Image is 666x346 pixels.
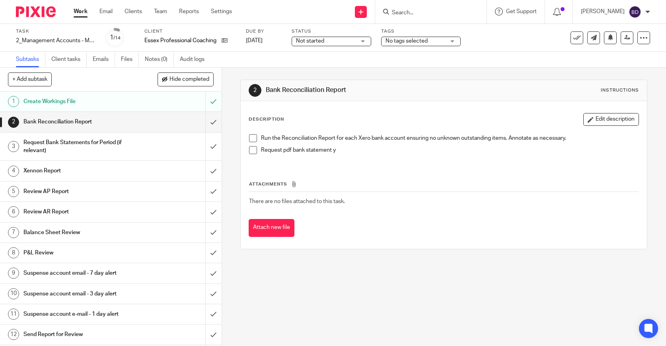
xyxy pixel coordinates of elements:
h1: Bank Reconciliation Report [23,116,140,128]
span: Not started [296,38,324,44]
span: Get Support [506,9,537,14]
h1: Suspense account email - 3 day alert [23,288,140,300]
h1: Request Bank Statements for Period (if relevant) [23,137,140,157]
div: 3 [8,141,19,152]
div: 2 [8,117,19,128]
h1: Review AR Report [23,206,140,218]
h1: Balance Sheet Review [23,227,140,238]
p: Essex Professional Coaching Ltd [144,37,218,45]
h1: Bank Reconciliation Report [266,86,461,94]
a: Reports [179,8,199,16]
div: 10 [8,288,19,299]
div: 9 [8,268,19,279]
a: Emails [93,52,115,67]
div: 6 [8,206,19,217]
h1: Create Workings File [23,96,140,108]
h1: Xennon Report [23,165,140,177]
a: Notes (0) [145,52,174,67]
img: svg%3E [629,6,641,18]
a: Team [154,8,167,16]
input: Search [391,10,463,17]
label: Tags [381,28,461,35]
a: Clients [125,8,142,16]
img: Pixie [16,6,56,17]
label: Client [144,28,236,35]
div: 1 [110,33,121,42]
div: 7 [8,227,19,238]
div: 4 [8,166,19,177]
p: Request pdf bank statement y [261,146,639,154]
h1: Suspense account email - 7 day alert [23,267,140,279]
div: 1 [8,96,19,107]
a: Settings [211,8,232,16]
p: Description [249,116,284,123]
a: Audit logs [180,52,210,67]
div: 5 [8,186,19,197]
div: 2 [249,84,261,97]
span: [DATE] [246,38,263,43]
a: Files [121,52,139,67]
p: [PERSON_NAME] [581,8,625,16]
a: Subtasks [16,52,45,67]
div: Instructions [601,87,639,94]
h1: Suspense account e-mail - 1 day alert [23,308,140,320]
span: Attachments [249,182,287,186]
a: Email [99,8,113,16]
span: There are no files attached to this task. [249,199,345,204]
label: Status [292,28,371,35]
span: No tags selected [386,38,428,44]
p: Run the Reconciliation Report for each Xero bank account ensuring no unknown outstanding items. A... [261,134,639,142]
button: + Add subtask [8,72,52,86]
div: 8 [8,247,19,258]
button: Attach new file [249,219,294,237]
label: Task [16,28,95,35]
button: Edit description [583,113,639,126]
small: /14 [113,36,121,40]
h1: Send Report for Review [23,328,140,340]
div: 2_Management Accounts - Monthly - NEW [16,37,95,45]
a: Client tasks [51,52,87,67]
h1: P&L Review [23,247,140,259]
label: Due by [246,28,282,35]
span: Hide completed [169,76,209,83]
h1: Review AP Report [23,186,140,197]
div: 11 [8,309,19,320]
button: Hide completed [158,72,214,86]
a: Work [74,8,88,16]
div: 12 [8,329,19,340]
